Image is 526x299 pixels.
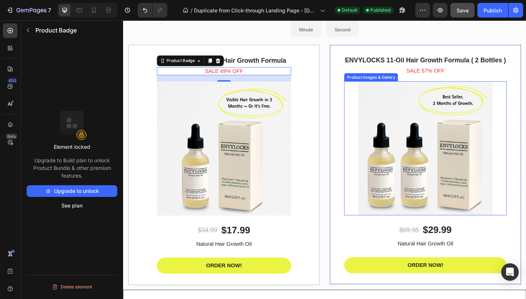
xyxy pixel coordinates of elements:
[191,7,193,14] span: /
[48,6,51,15] p: 7
[325,221,358,236] div: $29.99
[240,39,417,49] h1: ENVYLOCKS 11-Oil Hair Growth Formula ( 2 Bottles )
[27,281,117,293] button: Delete element
[370,7,390,13] span: Published
[54,143,90,151] p: Element locked
[5,133,18,139] div: Beta
[27,200,117,211] button: See plan
[342,7,357,13] span: Default
[450,3,474,18] button: Save
[27,185,117,197] button: Upgrade to unlock
[457,7,469,13] span: Save
[27,156,117,179] p: Upgrade to Build plan to unlock Product Bundle & other premium features.
[7,78,18,84] div: 450
[484,7,502,14] div: Publish
[477,3,508,18] button: Publish
[242,59,297,65] div: Product Images & Gallery
[309,262,348,271] div: ORDER NOW!
[241,238,416,249] p: Natural Hair Growth Oil
[194,7,317,14] span: Duplicate from Click-through Landing Page - [DATE] 09:33:11
[3,3,54,18] button: 7
[308,51,350,59] pre: Sale 57% off
[123,20,526,299] iframe: Design area
[501,263,519,281] div: Open Intercom Messenger
[300,223,322,234] div: $69.98
[138,3,167,18] div: Undo/Redo
[35,26,114,35] p: Product Badge
[240,258,417,275] button: ORDER NOW!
